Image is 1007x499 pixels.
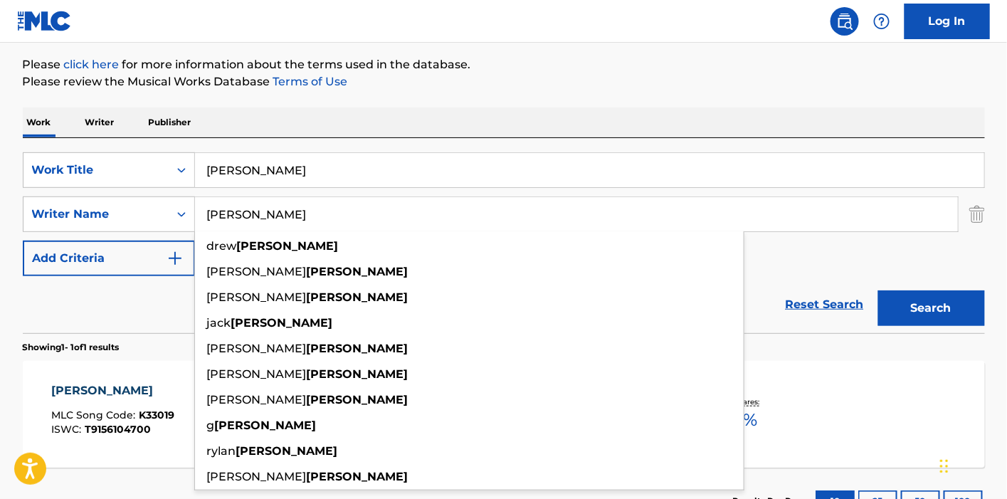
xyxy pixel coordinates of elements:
[81,107,119,137] p: Writer
[207,393,307,406] span: [PERSON_NAME]
[23,341,120,354] p: Showing 1 - 1 of 1 results
[307,342,408,355] strong: [PERSON_NAME]
[207,316,231,330] span: jack
[167,250,184,267] img: 9d2ae6d4665cec9f34b9.svg
[51,409,139,421] span: MLC Song Code :
[307,265,408,278] strong: [PERSON_NAME]
[940,445,949,488] div: Drag
[51,382,174,399] div: [PERSON_NAME]
[207,470,307,483] span: [PERSON_NAME]
[831,7,859,36] a: Public Search
[144,107,196,137] p: Publisher
[32,162,160,179] div: Work Title
[307,290,408,304] strong: [PERSON_NAME]
[836,13,853,30] img: search
[231,316,333,330] strong: [PERSON_NAME]
[307,393,408,406] strong: [PERSON_NAME]
[23,241,195,276] button: Add Criteria
[969,196,985,232] img: Delete Criterion
[307,367,408,381] strong: [PERSON_NAME]
[23,56,985,73] p: Please for more information about the terms used in the database.
[23,152,985,333] form: Search Form
[139,409,174,421] span: K33019
[237,239,339,253] strong: [PERSON_NAME]
[64,58,120,71] a: click here
[17,11,72,31] img: MLC Logo
[878,290,985,326] button: Search
[207,444,236,458] span: rylan
[207,290,307,304] span: [PERSON_NAME]
[23,73,985,90] p: Please review the Musical Works Database
[207,367,307,381] span: [PERSON_NAME]
[85,423,151,436] span: T9156104700
[32,206,160,223] div: Writer Name
[51,423,85,436] span: ISWC :
[23,361,985,468] a: [PERSON_NAME]MLC Song Code:K33019ISWC:T9156104700Writers (3)[PERSON_NAME] [PERSON_NAME], [PERSON_...
[215,419,317,432] strong: [PERSON_NAME]
[307,470,408,483] strong: [PERSON_NAME]
[207,419,215,432] span: g
[868,7,896,36] div: Help
[207,239,237,253] span: drew
[779,289,871,320] a: Reset Search
[207,265,307,278] span: [PERSON_NAME]
[23,107,56,137] p: Work
[207,342,307,355] span: [PERSON_NAME]
[905,4,990,39] a: Log In
[936,431,1007,499] iframe: Chat Widget
[873,13,890,30] img: help
[270,75,348,88] a: Terms of Use
[236,444,338,458] strong: [PERSON_NAME]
